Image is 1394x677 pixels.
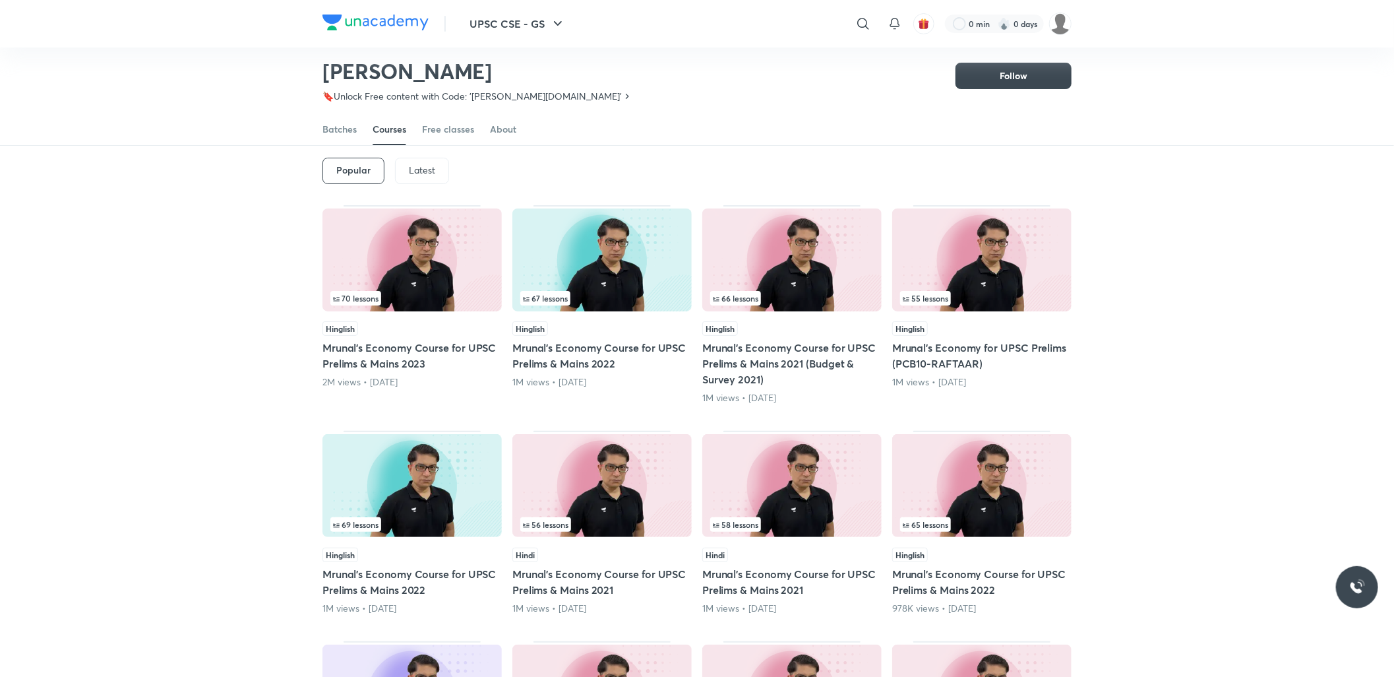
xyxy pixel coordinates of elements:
img: avatar [918,18,930,30]
div: Mrunal’s Economy Course for UPSC Prelims & Mains 2021 (Budget & Survey 2021) [702,205,882,404]
div: infosection [330,291,494,306]
div: infocontainer [330,291,494,306]
div: left [900,517,1064,532]
img: Thumbnail [892,209,1072,311]
div: infocontainer [330,517,494,532]
h5: Mrunal’s Economy Course for UPSC Prelims & Mains 2021 [512,566,692,598]
div: Mrunal’s Economy Course for UPSC Prelims & Mains 2021 [702,431,882,614]
button: avatar [913,13,934,34]
h5: Mrunal's Economy Course for UPSC Prelims & Mains 2022 [512,340,692,371]
div: Mrunal's Economy Course for UPSC Prelims & Mains 2022 [322,431,502,614]
div: 978K views • 4 years ago [892,602,1072,615]
img: Thumbnail [322,209,502,311]
div: Batches [322,123,357,136]
div: infosection [330,517,494,532]
span: Hindi [512,548,538,562]
span: 65 lessons [903,521,948,529]
div: left [330,291,494,306]
span: Hinglish [322,321,358,336]
div: Mrunal’s Economy Course for UPSC Prelims & Mains 2023 [322,205,502,404]
img: Company Logo [322,15,429,30]
div: Mrunal’s Economy Course for UPSC Prelims & Mains 2021 [512,431,692,614]
div: infosection [710,517,874,532]
div: left [520,291,684,306]
div: left [520,517,684,532]
img: Thumbnail [322,434,502,537]
div: left [710,291,874,306]
span: Hinglish [702,321,738,336]
span: 55 lessons [903,294,948,302]
button: Follow [955,63,1072,89]
img: Thumbnail [702,209,882,311]
div: left [710,517,874,532]
div: infosection [520,517,684,532]
img: Thumbnail [512,209,692,311]
div: 1M views • 3 years ago [322,602,502,615]
div: 1M views • 5 years ago [702,602,882,615]
div: 1M views • 3 years ago [512,375,692,389]
p: 🔖Unlock Free content with Code: '[PERSON_NAME][DOMAIN_NAME]' [322,90,622,103]
div: 1M views • 4 years ago [512,602,692,615]
span: Hinglish [322,548,358,562]
h6: Popular [336,165,371,176]
div: infocontainer [710,291,874,306]
span: Hinglish [892,321,928,336]
div: Mrunal's Economy Course for UPSC Prelims & Mains 2022 [512,205,692,404]
a: Free classes [422,113,474,145]
span: Hindi [702,548,728,562]
h5: Mrunal’s Economy Course for UPSC Prelims & Mains 2021 (Budget & Survey 2021) [702,340,882,387]
a: Company Logo [322,15,429,34]
span: 56 lessons [523,521,568,529]
div: left [330,517,494,532]
div: infosection [520,291,684,306]
h5: Mrunal's Economy Course for UPSC Prelims & Mains 2022 [322,566,502,598]
a: Batches [322,113,357,145]
h5: Mrunal's Economy Course for UPSC Prelims & Mains 2022 [892,566,1072,598]
img: Thumbnail [892,434,1072,537]
div: 2M views • 2 years ago [322,375,502,389]
h2: [PERSON_NAME] [322,58,632,84]
span: Follow [1000,69,1027,82]
div: Free classes [422,123,474,136]
span: Hinglish [892,548,928,562]
div: infocontainer [520,517,684,532]
h5: Mrunal’s Economy Course for UPSC Prelims & Mains 2021 [702,566,882,598]
div: Mrunal's Economy Course for UPSC Prelims & Mains 2022 [892,431,1072,614]
div: left [900,291,1064,306]
div: infocontainer [710,517,874,532]
div: 1M views • 4 years ago [702,391,882,404]
img: Thumbnail [512,434,692,537]
img: Thumbnail [702,434,882,537]
div: infocontainer [900,291,1064,306]
div: About [490,123,516,136]
span: 70 lessons [333,294,379,302]
h5: Mrunal’s Economy Course for UPSC Prelims & Mains 2023 [322,340,502,371]
div: infocontainer [520,291,684,306]
p: Latest [409,165,435,176]
div: infosection [710,291,874,306]
h5: Mrunal’s Economy for UPSC Prelims (PCB10-RAFTAAR) [892,340,1072,371]
div: Courses [373,123,406,136]
a: Courses [373,113,406,145]
span: 67 lessons [523,294,568,302]
a: About [490,113,516,145]
div: infosection [900,517,1064,532]
div: 1M views • 1 year ago [892,375,1072,389]
img: Vishwas [1049,13,1072,35]
button: UPSC CSE - GS [462,11,574,37]
span: 66 lessons [713,294,758,302]
div: infocontainer [900,517,1064,532]
img: streak [998,17,1011,30]
span: 58 lessons [713,521,758,529]
span: 69 lessons [333,521,379,529]
div: Mrunal’s Economy for UPSC Prelims (PCB10-RAFTAAR) [892,205,1072,404]
div: infosection [900,291,1064,306]
span: Hinglish [512,321,548,336]
img: ttu [1349,579,1365,595]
